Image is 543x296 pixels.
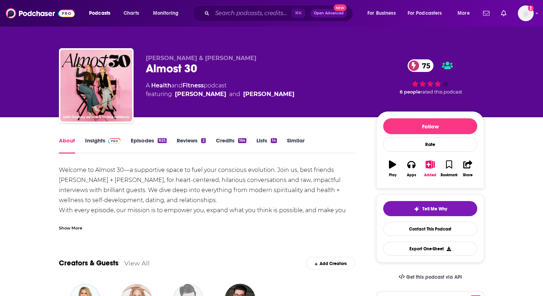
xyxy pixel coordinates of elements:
[421,156,440,182] button: Added
[403,8,452,19] button: open menu
[6,6,75,20] img: Podchaser - Follow, Share and Rate Podcasts
[376,55,484,99] div: 75 6 peoplerated this podcast
[229,90,240,99] span: and
[463,173,473,177] div: Share
[292,9,305,18] span: ⌘ K
[408,59,434,72] a: 75
[389,173,396,177] div: Play
[314,12,344,15] span: Open Advanced
[393,268,468,286] a: Get this podcast via API
[383,156,402,182] button: Play
[287,137,305,154] a: Similar
[383,118,477,134] button: Follow
[238,138,246,143] div: 164
[158,138,167,143] div: 825
[153,8,178,18] span: Monitoring
[414,206,419,212] img: tell me why sparkle
[408,8,442,18] span: For Podcasters
[383,242,477,256] button: Export One-Sheet
[406,274,462,280] span: Get this podcast via API
[271,138,277,143] div: 14
[480,7,492,19] a: Show notifications dropdown
[84,8,120,19] button: open menu
[216,137,246,154] a: Credits164
[89,8,110,18] span: Podcasts
[151,82,171,89] a: Health
[459,156,477,182] button: Share
[146,81,294,99] div: A podcast
[60,50,132,122] img: Almost 30
[175,90,226,99] a: Krista Williams
[182,82,204,89] a: Fitness
[146,55,256,62] span: [PERSON_NAME] & [PERSON_NAME]
[452,8,479,19] button: open menu
[518,5,534,21] button: Show profile menu
[146,90,294,99] span: featuring
[306,257,355,269] div: Add Creators
[422,206,447,212] span: Tell Me Why
[498,7,509,19] a: Show notifications dropdown
[407,173,416,177] div: Apps
[59,137,75,154] a: About
[243,90,294,99] a: Lindsey Simcik
[177,137,205,154] a: Reviews2
[441,173,458,177] div: Bookmark
[85,137,121,154] a: InsightsPodchaser Pro
[124,259,150,267] a: View All
[59,165,355,266] div: Welcome to Almost 30—a supportive space to fuel your conscious evolution. Join us, best friends [...
[59,259,119,268] a: Creators & Guests
[402,156,421,182] button: Apps
[458,8,470,18] span: More
[311,9,347,18] button: Open AdvancedNew
[415,59,434,72] span: 75
[256,137,277,154] a: Lists14
[148,8,188,19] button: open menu
[440,156,458,182] button: Bookmark
[131,137,167,154] a: Episodes825
[119,8,143,19] a: Charts
[383,201,477,216] button: tell me why sparkleTell Me Why
[383,137,477,152] div: Rate
[124,8,139,18] span: Charts
[383,222,477,236] a: Contact This Podcast
[421,89,462,95] span: rated this podcast
[199,5,360,22] div: Search podcasts, credits, & more...
[424,173,436,177] div: Added
[362,8,405,19] button: open menu
[108,138,121,144] img: Podchaser Pro
[518,5,534,21] span: Logged in as rgertner
[528,5,534,11] svg: Add a profile image
[367,8,396,18] span: For Business
[400,89,421,95] span: 6 people
[212,8,292,19] input: Search podcasts, credits, & more...
[171,82,182,89] span: and
[334,4,347,11] span: New
[518,5,534,21] img: User Profile
[201,138,205,143] div: 2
